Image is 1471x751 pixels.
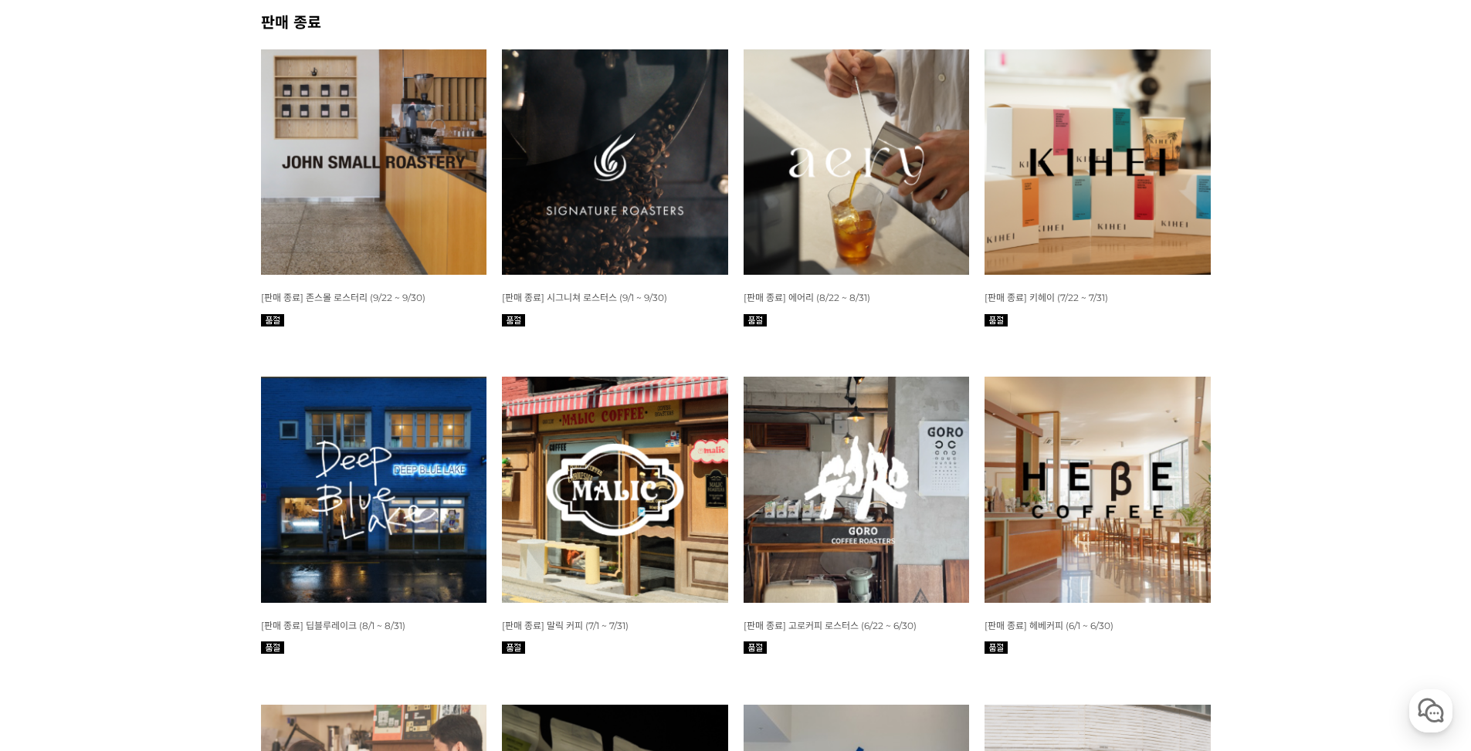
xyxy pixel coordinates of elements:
a: [판매 종료] 딥블루레이크 (8/1 ~ 8/31) [261,619,405,631]
span: 대화 [141,513,160,526]
span: [판매 종료] 시그니쳐 로스터스 (9/1 ~ 9/30) [502,292,667,303]
span: [판매 종료] 에어리 (8/22 ~ 8/31) [744,292,870,303]
img: 7월 커피 스몰 월픽 키헤이 [985,49,1211,276]
h2: 판매 종료 [261,10,1211,32]
img: 품절 [502,641,525,654]
a: [판매 종료] 시그니쳐 로스터스 (9/1 ~ 9/30) [502,291,667,303]
img: 품절 [502,314,525,326]
img: [판매 종료] 시그니쳐 로스터스 (9/1 ~ 9/30) [502,49,728,276]
img: 8월 커피 스몰 월픽 에어리 [744,49,970,276]
img: 품절 [985,641,1008,654]
span: 홈 [49,513,58,525]
a: [판매 종료] 존스몰 로스터리 (9/22 ~ 9/30) [261,291,425,303]
img: 7월 커피 월픽 말릭커피 [502,377,728,603]
img: 8월 커피 월픽 딥블루레이크 [261,377,487,603]
a: [판매 종료] 말릭 커피 (7/1 ~ 7/31) [502,619,629,631]
span: [판매 종료] 헤베커피 (6/1 ~ 6/30) [985,620,1113,631]
img: 품절 [744,314,767,326]
img: 6월 커피 스몰 월픽 고로커피 로스터스 [744,377,970,603]
span: [판매 종료] 고로커피 로스터스 (6/22 ~ 6/30) [744,620,917,631]
img: 품절 [261,314,284,326]
img: 품절 [744,641,767,654]
span: [판매 종료] 딥블루레이크 (8/1 ~ 8/31) [261,620,405,631]
img: 품절 [261,641,284,654]
a: 대화 [102,489,199,528]
a: [판매 종료] 에어리 (8/22 ~ 8/31) [744,291,870,303]
a: [판매 종료] 헤베커피 (6/1 ~ 6/30) [985,619,1113,631]
span: [판매 종료] 키헤이 (7/22 ~ 7/31) [985,292,1108,303]
img: [판매 종료] 존스몰 로스터리 (9/22 ~ 9/30) [261,49,487,276]
span: 설정 [239,513,257,525]
a: 홈 [5,489,102,528]
img: 품절 [985,314,1008,326]
a: [판매 종료] 키헤이 (7/22 ~ 7/31) [985,291,1108,303]
a: 설정 [199,489,297,528]
span: [판매 종료] 존스몰 로스터리 (9/22 ~ 9/30) [261,292,425,303]
img: 6월 커피 월픽 헤베커피 [985,377,1211,603]
span: [판매 종료] 말릭 커피 (7/1 ~ 7/31) [502,620,629,631]
a: [판매 종료] 고로커피 로스터스 (6/22 ~ 6/30) [744,619,917,631]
